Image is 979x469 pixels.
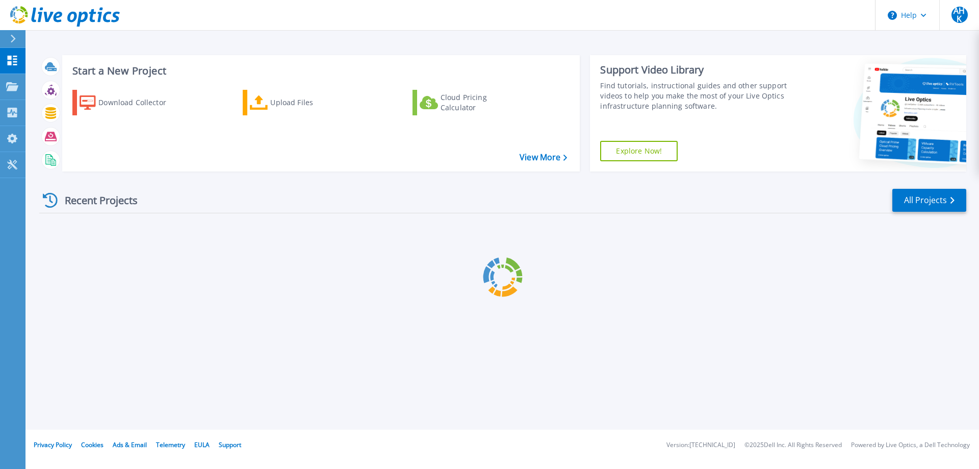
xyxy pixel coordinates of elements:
a: Ads & Email [113,440,147,449]
a: Upload Files [243,90,356,115]
a: Explore Now! [600,141,678,161]
div: Upload Files [270,92,352,113]
div: Recent Projects [39,188,151,213]
div: Support Video Library [600,63,792,77]
div: Cloud Pricing Calculator [441,92,522,113]
a: Support [219,440,241,449]
li: Version: [TECHNICAL_ID] [666,442,735,449]
a: Cookies [81,440,104,449]
span: AHK [951,7,968,23]
a: Cloud Pricing Calculator [413,90,526,115]
a: Telemetry [156,440,185,449]
a: Download Collector [72,90,186,115]
div: Find tutorials, instructional guides and other support videos to help you make the most of your L... [600,81,792,111]
li: Powered by Live Optics, a Dell Technology [851,442,970,449]
h3: Start a New Project [72,65,567,77]
a: View More [520,153,567,162]
div: Download Collector [98,92,180,113]
a: All Projects [892,189,966,212]
a: EULA [194,440,210,449]
a: Privacy Policy [34,440,72,449]
li: © 2025 Dell Inc. All Rights Reserved [744,442,842,449]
